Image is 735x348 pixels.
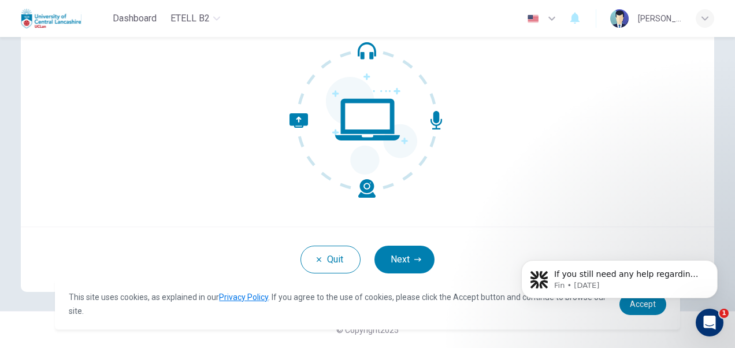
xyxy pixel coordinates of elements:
[77,242,154,288] button: Messages
[374,246,435,273] button: Next
[696,309,723,336] iframe: Intercom live chat
[170,12,210,25] span: eTELL B2
[69,293,606,316] span: This site uses cookies, as explained in our . If you agree to the use of cookies, please click th...
[64,206,168,229] button: Ask a question
[166,8,225,29] button: eTELL B2
[300,246,361,273] button: Quit
[55,52,87,64] div: • [DATE]
[55,279,680,330] div: cookieconsent
[504,236,735,317] iframe: Intercom notifications message
[93,271,138,279] span: Messages
[21,7,108,30] a: Uclan logo
[21,7,81,30] img: Uclan logo
[27,271,50,279] span: Home
[154,242,231,288] button: Help
[113,12,157,25] span: Dashboard
[203,5,224,25] div: Close
[719,309,729,318] span: 1
[41,52,53,64] div: Fin
[219,293,268,302] a: Privacy Policy
[13,40,36,64] img: Profile image for Fin
[108,8,161,29] button: Dashboard
[526,14,540,23] img: en
[610,9,629,28] img: Profile picture
[638,12,682,25] div: [PERSON_NAME]
[86,5,148,25] h1: Messages
[183,271,202,279] span: Help
[336,325,399,335] span: © Copyright 2025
